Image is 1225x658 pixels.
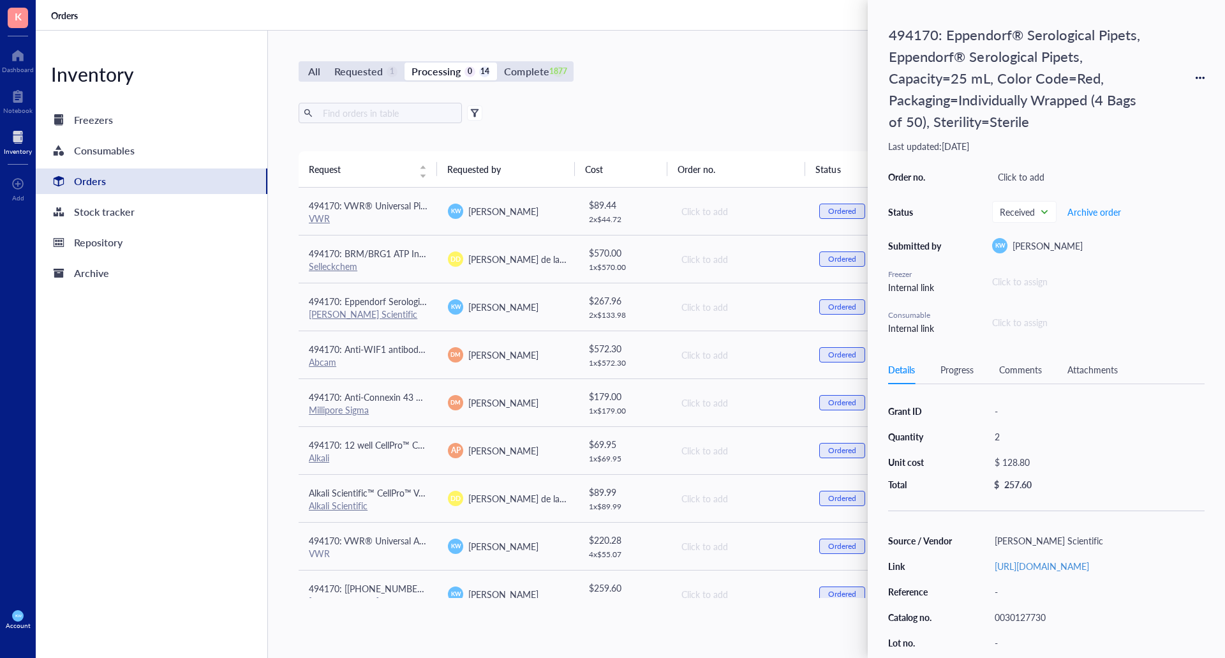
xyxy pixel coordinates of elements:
div: 2 [989,428,1205,445]
a: Selleckchem [309,260,357,273]
span: Archive order [1067,207,1121,217]
div: Ordered [828,302,856,312]
div: Unit cost [888,456,953,468]
div: Requested [334,63,383,80]
div: $ 570.00 [589,246,660,260]
div: Click to add [681,300,799,314]
div: Ordered [828,398,856,408]
td: Click to add [670,235,809,283]
th: Request [299,151,437,187]
span: KW [995,241,1005,250]
div: Archive [74,264,109,282]
div: 1 [387,66,397,77]
div: 4 x $ 55.07 [589,550,660,560]
th: Requested by [437,151,575,187]
div: Details [888,363,915,377]
div: Repository [74,234,122,251]
div: Processing [412,63,461,80]
input: Find orders in table [318,103,457,123]
div: Ordered [828,206,856,216]
div: Total [888,479,953,490]
td: Click to add [670,331,809,378]
th: Status [805,151,897,187]
span: KW [450,542,461,551]
div: Last updated: [DATE] [888,140,1205,152]
div: segmented control [299,61,574,82]
div: Freezer [888,269,946,280]
div: Click to add [681,204,799,218]
div: Internal link [888,280,946,294]
span: AP [451,445,461,456]
div: $ 220.28 [589,533,660,547]
span: KW [15,613,21,618]
div: Click to add [681,539,799,553]
div: Ordered [828,541,856,551]
div: $ 572.30 [589,341,660,355]
div: Ordered [828,350,856,360]
span: 494170: [[PHONE_NUMBER]] 25 mL individually wrapped resevoirs [309,582,576,595]
div: Progress [940,363,974,377]
div: 1 x $ 89.99 [589,502,660,512]
div: Ordered [828,493,856,504]
div: [PERSON_NAME] Scientific [989,532,1205,550]
td: Click to add [670,378,809,426]
span: Received [1000,206,1046,218]
span: Request [309,162,412,176]
div: Freezers [74,111,113,129]
div: Submitted by [888,240,946,251]
span: 494170: BRM/BRG1 ATP Inhibitor-1 - 5mg [309,247,479,260]
span: KW [450,303,461,311]
div: 257.60 [1004,479,1032,490]
div: Consumables [74,142,135,160]
div: Lot no. [888,637,953,648]
div: - [989,402,1205,420]
a: [PERSON_NAME] Scientific [309,308,417,320]
div: Consumable [888,310,946,321]
span: DM [451,398,461,407]
div: Comments [999,363,1042,377]
span: [PERSON_NAME] [1013,239,1083,252]
div: Source / Vendor [888,535,953,546]
td: Click to add [670,283,809,331]
a: Millipore Sigma [309,403,369,416]
div: 1877 [553,66,564,77]
a: Archive [36,260,267,286]
div: 2 x $ 133.98 [589,310,660,320]
div: $ 69.95 [589,437,660,451]
div: 1 x $ 259.60 [589,597,660,608]
span: [PERSON_NAME] [468,588,538,601]
a: Abcam [309,355,336,368]
div: $ 89.99 [589,485,660,499]
button: Archive order [1067,202,1122,222]
div: Orders [74,172,106,190]
div: $ 267.96 [589,294,660,308]
span: [PERSON_NAME] [468,301,538,313]
div: VWR [309,548,427,559]
span: 494170: Eppendorf Serological Pipets, sterile, free of detectable pyrogens, DNA, RNase and DNase.... [309,295,948,308]
div: Stock tracker [74,203,135,221]
a: Freezers [36,107,267,133]
div: Inventory [36,61,267,87]
div: Ordered [828,589,856,599]
div: - [989,634,1205,652]
span: [PERSON_NAME] de la [PERSON_NAME] [468,492,632,505]
div: Catalog no. [888,611,953,623]
a: Orders [51,10,80,21]
div: 1 x $ 179.00 [589,406,660,416]
span: 494170: VWR® Universal Aerosol Filter Pipet Tips, Racked, Sterile, 100 - 1000 µl [309,534,627,547]
div: 0030127730 [989,608,1205,626]
a: Inventory [4,127,32,155]
span: [PERSON_NAME] [468,205,538,218]
div: 2 x $ 44.72 [589,214,660,225]
div: Add [12,194,24,202]
span: Alkali Scientific™ CellPro™ Vacuum Filtration Flasks [309,486,510,499]
span: KW [450,590,461,599]
div: $ 179.00 [589,389,660,403]
div: Grant ID [888,405,953,417]
div: Click to add [681,396,799,410]
div: Click to add [681,252,799,266]
td: Click to add [670,570,809,618]
div: Link [888,560,953,572]
span: [PERSON_NAME] [468,348,538,361]
td: Click to add [670,188,809,236]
